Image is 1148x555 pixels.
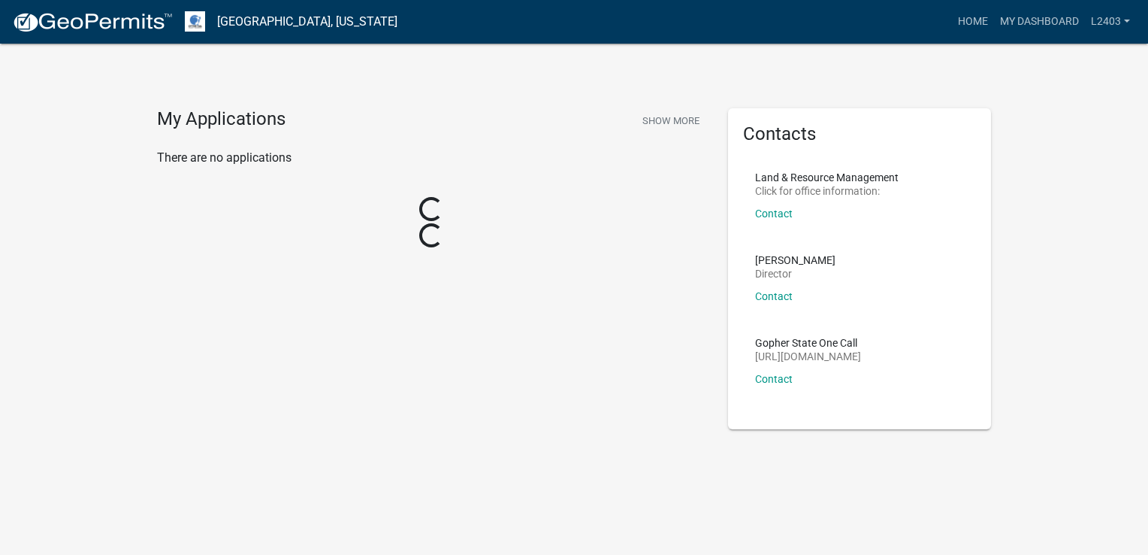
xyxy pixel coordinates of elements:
[755,208,793,220] a: Contact
[755,255,835,265] p: [PERSON_NAME]
[755,351,861,362] p: [URL][DOMAIN_NAME]
[755,338,861,348] p: Gopher State One Call
[755,186,899,196] p: Click for office information:
[755,268,835,279] p: Director
[217,9,397,35] a: [GEOGRAPHIC_DATA], [US_STATE]
[157,108,285,131] h4: My Applications
[743,123,976,145] h5: Contacts
[185,11,205,32] img: Otter Tail County, Minnesota
[1085,8,1136,36] a: L2403
[636,108,705,133] button: Show More
[952,8,994,36] a: Home
[755,172,899,183] p: Land & Resource Management
[755,373,793,385] a: Contact
[994,8,1085,36] a: My Dashboard
[157,149,705,167] p: There are no applications
[755,290,793,302] a: Contact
